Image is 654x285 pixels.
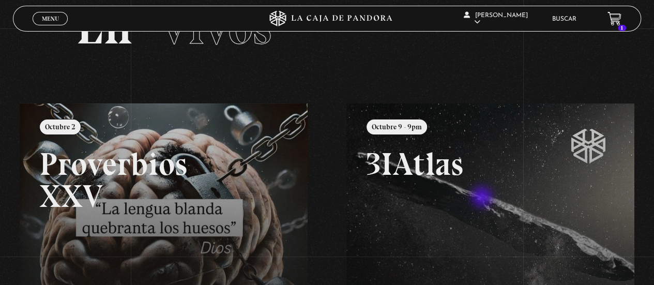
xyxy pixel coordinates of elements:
span: Menu [42,16,59,22]
h2: En [76,3,579,52]
span: Cerrar [38,24,63,32]
a: Buscar [552,16,576,22]
span: 1 [618,25,626,31]
a: 1 [607,12,621,26]
span: [PERSON_NAME] [464,12,528,25]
